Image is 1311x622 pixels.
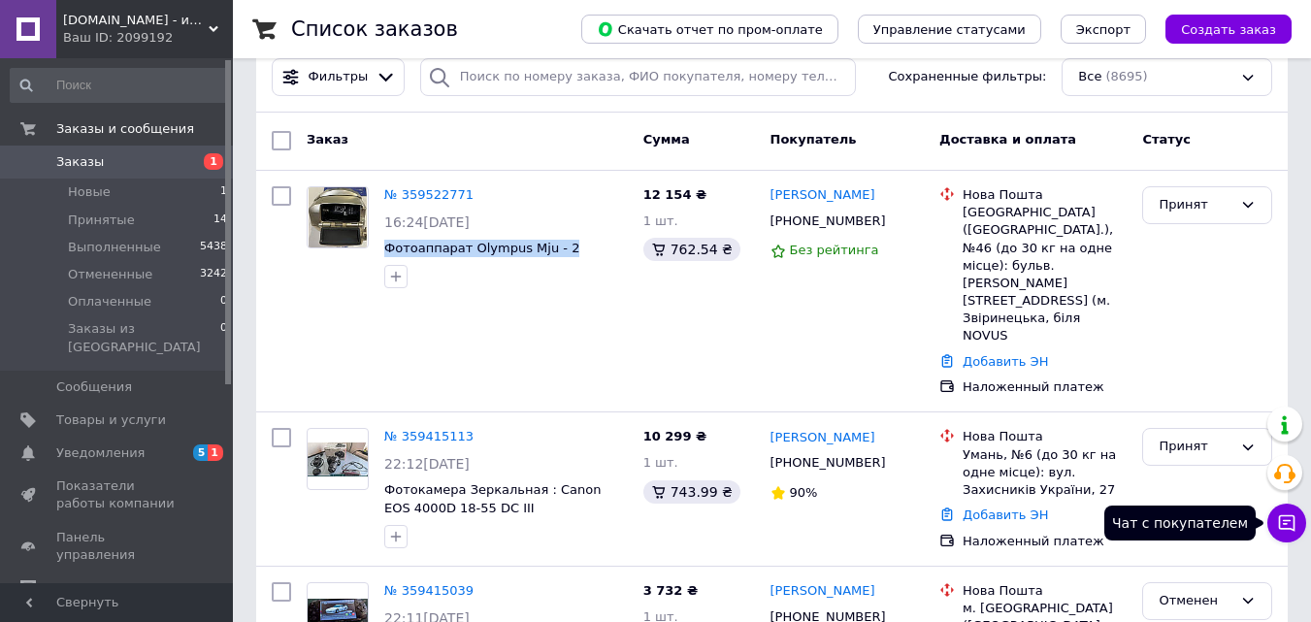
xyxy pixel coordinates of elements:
[68,320,220,355] span: Заказы из [GEOGRAPHIC_DATA]
[208,444,223,461] span: 1
[384,187,474,202] a: № 359522771
[770,213,886,228] span: [PHONE_NUMBER]
[307,186,369,248] a: Фото товару
[204,153,223,170] span: 1
[213,212,227,229] span: 14
[643,187,706,202] span: 12 154 ₴
[1159,437,1232,457] div: Принят
[963,582,1127,600] div: Нова Пошта
[770,429,875,447] a: [PERSON_NAME]
[597,20,823,38] span: Скачать отчет по пром-оплате
[68,293,151,311] span: Оплаченные
[963,507,1048,522] a: Добавить ЭН
[643,429,706,443] span: 10 299 ₴
[193,444,209,461] span: 5
[307,132,348,147] span: Заказ
[68,266,152,283] span: Отмененные
[56,444,145,462] span: Уведомления
[56,411,166,429] span: Товары и услуги
[68,239,161,256] span: Выполненные
[963,446,1127,500] div: Умань, №6 (до 30 кг на одне місце): вул. Захисників України, 27
[963,354,1048,369] a: Добавить ЭН
[939,132,1076,147] span: Доставка и оплата
[1105,69,1147,83] span: (8695)
[384,482,601,515] a: Фотокамера Зеркальная : Canon EOS 4000D 18-55 DC III
[770,132,857,147] span: Покупатель
[643,213,678,228] span: 1 шт.
[581,15,838,44] button: Скачать отчет по пром-оплате
[963,378,1127,396] div: Наложенный платеж
[1076,22,1131,37] span: Экспорт
[1061,15,1146,44] button: Экспорт
[643,238,740,261] div: 762.54 ₴
[10,68,229,103] input: Поиск
[220,320,227,355] span: 0
[889,68,1047,86] span: Сохраненные фильтры:
[790,243,879,257] span: Без рейтинга
[56,153,104,171] span: Заказы
[643,583,698,598] span: 3 732 ₴
[63,12,209,29] span: Persona.net.ua - интернет магазин электроники и аксессуаров
[858,15,1041,44] button: Управление статусами
[1159,591,1232,611] div: Отменен
[309,187,368,247] img: Фото товару
[643,480,740,504] div: 743.99 ₴
[200,266,227,283] span: 3242
[307,428,369,490] a: Фото товару
[1078,68,1101,86] span: Все
[384,429,474,443] a: № 359415113
[1104,506,1256,540] div: Чат с покупателем
[56,529,180,564] span: Панель управления
[68,183,111,201] span: Новые
[63,29,233,47] div: Ваш ID: 2099192
[770,582,875,601] a: [PERSON_NAME]
[963,428,1127,445] div: Нова Пошта
[770,455,886,470] span: [PHONE_NUMBER]
[56,579,108,597] span: Отзывы
[770,186,875,205] a: [PERSON_NAME]
[56,477,180,512] span: Показатели работы компании
[291,17,458,41] h1: Список заказов
[963,204,1127,345] div: [GEOGRAPHIC_DATA] ([GEOGRAPHIC_DATA].), №46 (до 30 кг на одне місце): бульв. [PERSON_NAME][STREET...
[220,293,227,311] span: 0
[200,239,227,256] span: 5438
[1181,22,1276,37] span: Создать заказ
[56,120,194,138] span: Заказы и сообщения
[643,455,678,470] span: 1 шт.
[1142,132,1191,147] span: Статус
[1165,15,1292,44] button: Создать заказ
[384,241,579,255] a: Фотоаппарат Olympus Mju - 2
[790,485,818,500] span: 90%
[420,58,856,96] input: Поиск по номеру заказа, ФИО покупателя, номеру телефона, Email, номеру накладной
[963,186,1127,204] div: Нова Пошта
[384,583,474,598] a: № 359415039
[1267,504,1306,542] button: Чат с покупателем
[56,378,132,396] span: Сообщения
[643,132,690,147] span: Сумма
[1146,21,1292,36] a: Создать заказ
[1159,195,1232,215] div: Принят
[873,22,1026,37] span: Управление статусами
[68,212,135,229] span: Принятые
[220,183,227,201] span: 1
[308,442,368,476] img: Фото товару
[384,214,470,230] span: 16:24[DATE]
[384,456,470,472] span: 22:12[DATE]
[963,533,1127,550] div: Наложенный платеж
[309,68,369,86] span: Фильтры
